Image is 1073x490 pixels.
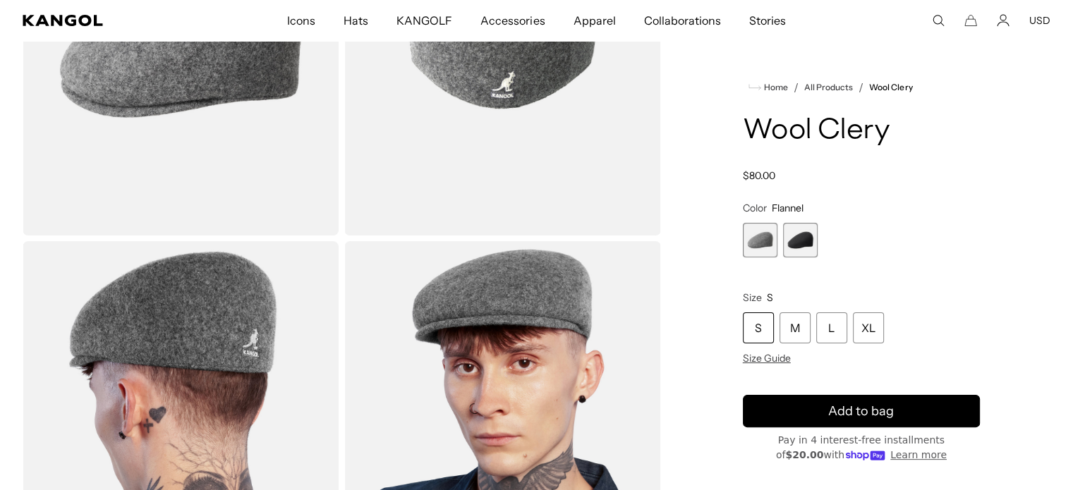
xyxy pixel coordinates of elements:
div: S [743,312,774,343]
div: M [780,312,811,343]
label: Black [783,223,818,257]
h1: Wool Clery [743,116,980,147]
span: Home [761,82,788,92]
a: Kangol [23,15,189,26]
li: / [788,79,799,96]
span: Size [743,291,762,304]
span: Flannel [772,202,804,214]
button: Cart [964,14,977,27]
span: Add to bag [828,402,894,421]
a: All Products [804,82,853,92]
a: Account [997,14,1010,27]
span: Color [743,202,767,214]
button: Add to bag [743,395,980,427]
li: / [853,79,863,96]
div: L [816,312,847,343]
span: S [767,291,773,304]
span: Size Guide [743,352,791,365]
a: Home [748,81,788,94]
span: $80.00 [743,169,775,182]
div: 1 of 2 [743,223,777,257]
div: XL [853,312,884,343]
summary: Search here [932,14,945,27]
button: USD [1029,14,1050,27]
label: Flannel [743,223,777,257]
nav: breadcrumbs [743,79,980,96]
div: 2 of 2 [783,223,818,257]
a: Wool Clery [869,82,912,92]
